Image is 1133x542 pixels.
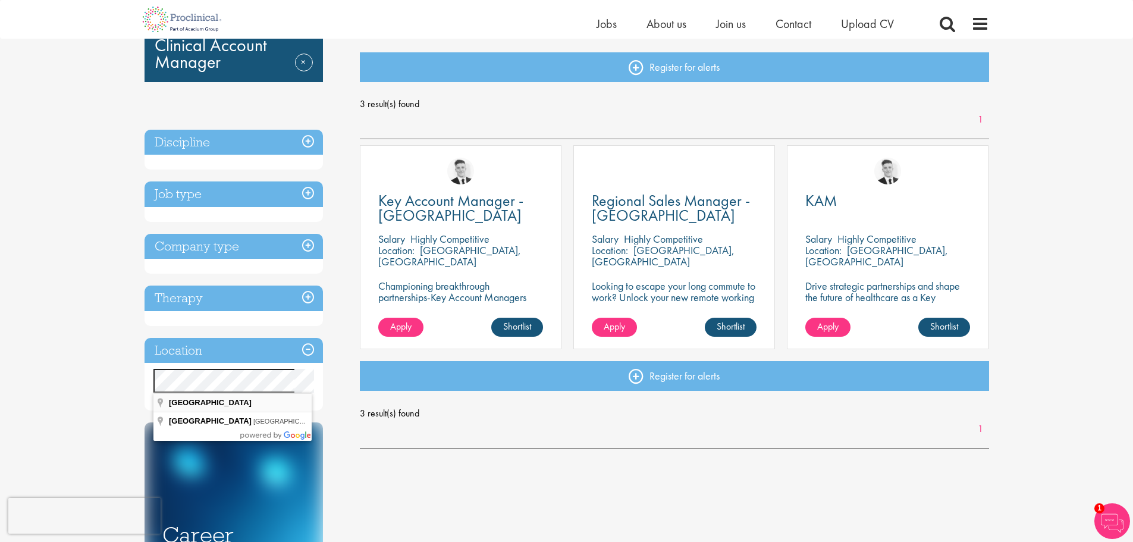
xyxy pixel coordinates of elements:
[837,232,917,246] p: Highly Competitive
[841,16,894,32] a: Upload CV
[592,193,757,223] a: Regional Sales Manager - [GEOGRAPHIC_DATA]
[805,190,837,211] span: KAM
[776,16,811,32] a: Contact
[972,422,989,436] a: 1
[874,158,901,184] img: Nicolas Daniel
[295,54,313,88] a: Remove
[604,320,625,333] span: Apply
[805,280,970,325] p: Drive strategic partnerships and shape the future of healthcare as a Key Account Manager in the p...
[8,498,161,534] iframe: reCAPTCHA
[491,318,543,337] a: Shortlist
[705,318,757,337] a: Shortlist
[378,243,521,268] p: [GEOGRAPHIC_DATA], [GEOGRAPHIC_DATA]
[646,16,686,32] a: About us
[805,243,948,268] p: [GEOGRAPHIC_DATA], [GEOGRAPHIC_DATA]
[378,190,523,225] span: Key Account Manager - [GEOGRAPHIC_DATA]
[145,14,323,82] div: Clinical Account Manager
[145,338,323,364] h3: Location
[805,318,850,337] a: Apply
[360,405,989,422] span: 3 result(s) found
[592,318,637,337] a: Apply
[378,243,415,257] span: Location:
[253,418,393,425] span: [GEOGRAPHIC_DATA], [GEOGRAPHIC_DATA]
[1094,503,1130,539] img: Chatbot
[169,398,252,407] span: [GEOGRAPHIC_DATA]
[360,95,989,113] span: 3 result(s) found
[410,232,489,246] p: Highly Competitive
[1094,503,1104,513] span: 1
[592,243,735,268] p: [GEOGRAPHIC_DATA], [GEOGRAPHIC_DATA]
[169,416,252,425] span: [GEOGRAPHIC_DATA]
[817,320,839,333] span: Apply
[805,232,832,246] span: Salary
[390,320,412,333] span: Apply
[918,318,970,337] a: Shortlist
[592,280,757,325] p: Looking to escape your long commute to work? Unlock your new remote working position with this ex...
[592,190,750,225] span: Regional Sales Manager - [GEOGRAPHIC_DATA]
[592,232,619,246] span: Salary
[145,181,323,207] h3: Job type
[805,193,970,208] a: KAM
[145,234,323,259] h3: Company type
[972,113,989,127] a: 1
[805,243,842,257] span: Location:
[378,232,405,246] span: Salary
[447,158,474,184] img: Nicolas Daniel
[597,16,617,32] a: Jobs
[360,361,989,391] a: Register for alerts
[378,280,543,325] p: Championing breakthrough partnerships-Key Account Managers turn biotech innovation into lasting c...
[592,243,628,257] span: Location:
[716,16,746,32] a: Join us
[145,130,323,155] h3: Discipline
[360,52,989,82] a: Register for alerts
[145,286,323,311] h3: Therapy
[624,232,703,246] p: Highly Competitive
[378,318,423,337] a: Apply
[378,193,543,223] a: Key Account Manager - [GEOGRAPHIC_DATA]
